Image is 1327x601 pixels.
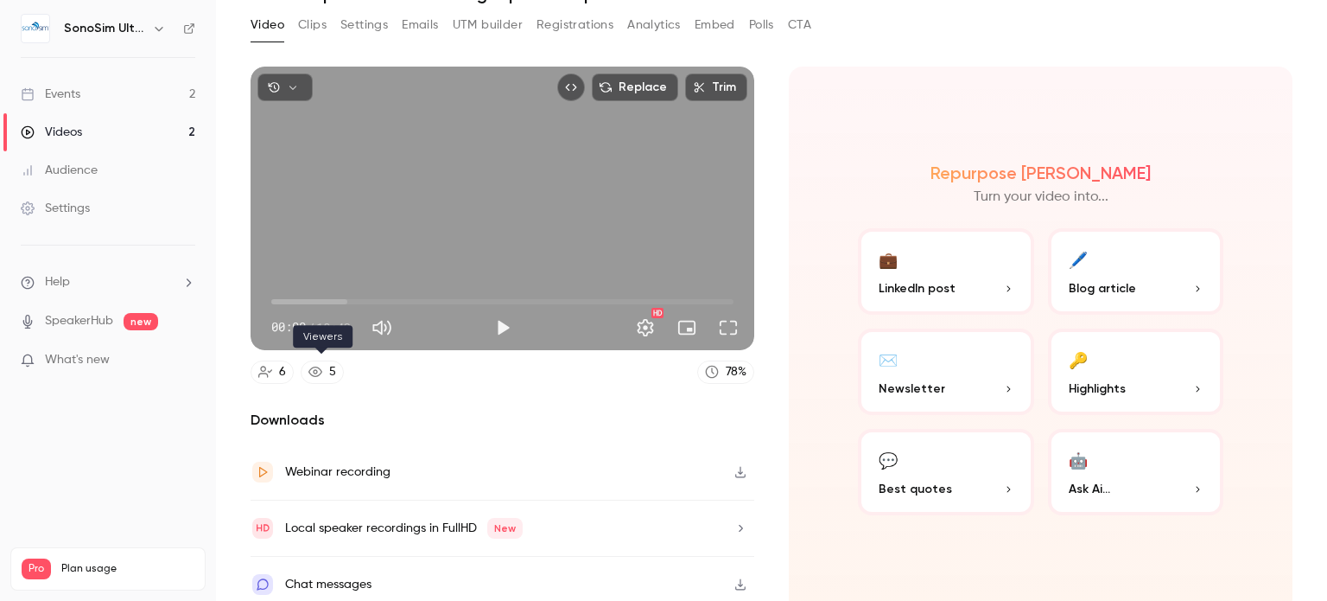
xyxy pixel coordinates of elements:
[1069,446,1088,473] div: 🤖
[251,361,294,384] a: 6
[930,163,1151,183] h2: Repurpose [PERSON_NAME]
[697,361,754,384] a: 78%
[402,11,438,39] button: Emails
[271,318,306,336] span: 00:00
[592,74,678,101] button: Replace
[879,279,956,297] span: LinkedIn post
[316,318,351,336] span: 18:42
[1048,329,1224,415] button: 🔑Highlights
[879,246,898,272] div: 💼
[537,11,613,39] button: Registrations
[1048,429,1224,515] button: 🤖Ask Ai...
[279,363,286,381] div: 6
[879,346,898,373] div: ✉️
[285,462,390,483] div: Webinar recording
[627,11,681,39] button: Analytics
[251,11,284,39] button: Video
[628,310,663,345] button: Settings
[124,313,158,330] span: new
[22,559,51,579] span: Pro
[21,162,98,179] div: Audience
[557,74,585,101] button: Embed video
[1069,346,1088,373] div: 🔑
[21,124,82,141] div: Videos
[711,310,746,345] button: Full screen
[453,11,523,39] button: UTM builder
[285,574,371,595] div: Chat messages
[749,11,774,39] button: Polls
[1069,380,1126,398] span: Highlights
[1048,228,1224,315] button: 🖊️Blog article
[879,380,945,398] span: Newsletter
[61,562,194,576] span: Plan usage
[365,310,399,345] button: Mute
[21,200,90,217] div: Settings
[175,353,195,368] iframe: Noticeable Trigger
[879,446,898,473] div: 💬
[1069,480,1110,498] span: Ask Ai...
[487,518,523,539] span: New
[22,15,49,42] img: SonoSim Ultrasound Training
[45,273,70,291] span: Help
[285,518,523,539] div: Local speaker recordings in FullHD
[329,363,336,381] div: 5
[340,11,388,39] button: Settings
[298,11,327,39] button: Clips
[726,363,746,381] div: 78 %
[21,273,195,291] li: help-dropdown-opener
[651,308,663,318] div: HD
[486,310,520,345] button: Play
[879,480,952,498] span: Best quotes
[858,329,1034,415] button: ✉️Newsletter
[788,11,811,39] button: CTA
[64,20,145,37] h6: SonoSim Ultrasound Training
[301,361,344,384] a: 5
[251,410,754,431] h2: Downloads
[271,318,351,336] div: 00:00
[1069,279,1136,297] span: Blog article
[685,74,747,101] button: Trim
[21,86,80,103] div: Events
[45,312,113,330] a: SpeakerHub
[858,429,1034,515] button: 💬Best quotes
[670,310,704,345] button: Turn on miniplayer
[974,187,1108,208] p: Turn your video into...
[858,228,1034,315] button: 💼LinkedIn post
[1069,246,1088,272] div: 🖊️
[45,351,110,369] span: What's new
[308,318,314,336] span: /
[695,11,735,39] button: Embed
